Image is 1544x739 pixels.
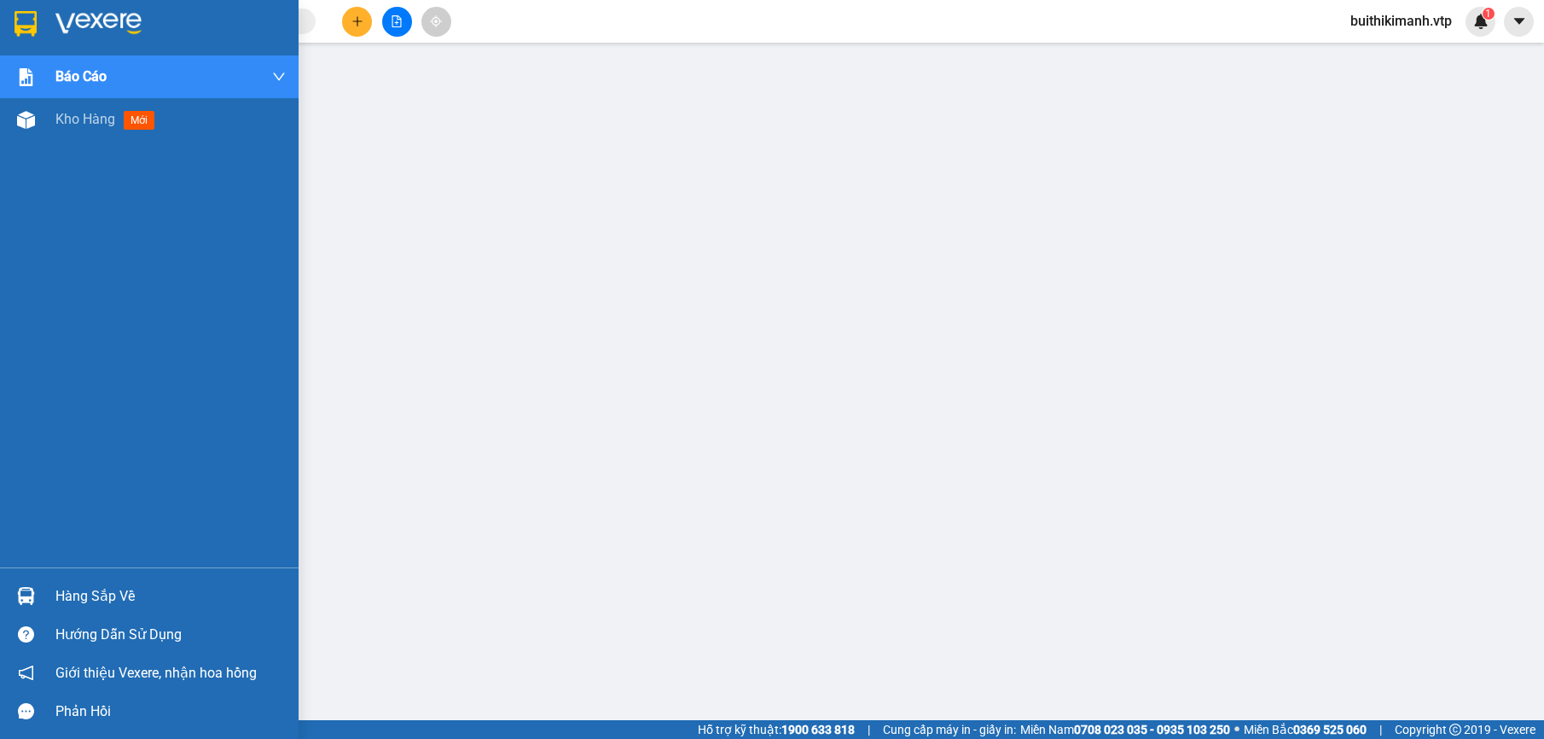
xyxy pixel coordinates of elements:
span: Miền Nam [1020,720,1230,739]
span: Giới thiệu Vexere, nhận hoa hồng [55,662,257,684]
span: ⚪️ [1234,726,1239,733]
span: message [18,703,34,719]
span: caret-down [1512,14,1527,29]
sup: 1 [1483,8,1495,20]
span: mới [124,111,154,130]
span: copyright [1449,724,1461,736]
span: Miền Bắc [1244,720,1367,739]
span: 1 [1485,8,1491,20]
span: Hỗ trợ kỹ thuật: [698,720,855,739]
img: logo-vxr [15,11,37,37]
span: down [272,70,286,84]
strong: 1900 633 818 [781,723,855,736]
span: | [868,720,870,739]
span: Báo cáo [55,66,107,87]
span: plus [351,15,363,27]
img: solution-icon [17,68,35,86]
img: warehouse-icon [17,587,35,605]
img: warehouse-icon [17,111,35,129]
div: Phản hồi [55,699,286,724]
img: icon-new-feature [1473,14,1489,29]
div: Hàng sắp về [55,584,286,609]
span: aim [430,15,442,27]
span: Kho hàng [55,111,115,127]
span: buithikimanh.vtp [1337,10,1466,32]
span: file-add [391,15,403,27]
strong: 0708 023 035 - 0935 103 250 [1074,723,1230,736]
button: caret-down [1504,7,1534,37]
button: file-add [382,7,412,37]
strong: 0369 525 060 [1293,723,1367,736]
button: aim [421,7,451,37]
span: question-circle [18,626,34,643]
div: Hướng dẫn sử dụng [55,622,286,648]
span: notification [18,665,34,681]
button: plus [342,7,372,37]
span: | [1379,720,1382,739]
span: Cung cấp máy in - giấy in: [883,720,1016,739]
